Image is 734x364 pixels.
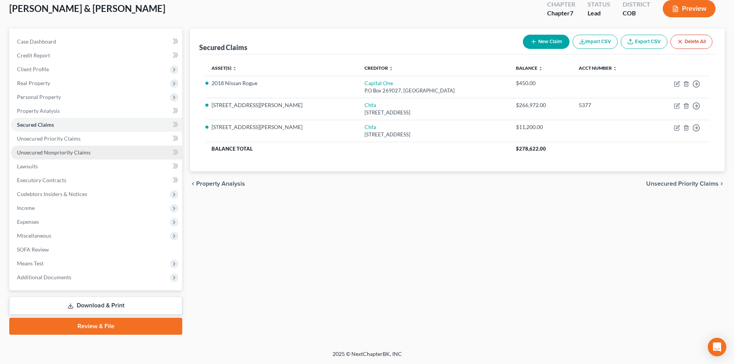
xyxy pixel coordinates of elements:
div: $266,972.00 [516,101,566,109]
span: Expenses [17,218,39,225]
div: Open Intercom Messenger [708,338,726,356]
i: unfold_more [538,66,543,71]
span: Unsecured Nonpriority Claims [17,149,91,156]
a: Balance unfold_more [516,65,543,71]
div: 2025 © NextChapterBK, INC [148,350,587,364]
div: 5377 [579,101,642,109]
a: Unsecured Nonpriority Claims [11,146,182,159]
span: Unsecured Priority Claims [646,181,719,187]
div: P.O Box 269027, [GEOGRAPHIC_DATA] [364,87,504,94]
span: [PERSON_NAME] & [PERSON_NAME] [9,3,165,14]
span: Credit Report [17,52,50,59]
a: Export CSV [621,35,667,49]
div: $450.00 [516,79,566,87]
span: Miscellaneous [17,232,51,239]
li: 2018 Nissan Rogue [212,79,352,87]
span: Means Test [17,260,44,267]
a: Property Analysis [11,104,182,118]
button: Unsecured Priority Claims chevron_right [646,181,725,187]
div: Secured Claims [199,43,247,52]
a: Asset(s) unfold_more [212,65,237,71]
i: unfold_more [389,66,393,71]
a: Capital One [364,80,393,86]
span: Real Property [17,80,50,86]
div: COB [623,9,650,18]
a: Review & File [9,318,182,335]
span: Property Analysis [196,181,245,187]
div: Lead [588,9,610,18]
i: unfold_more [232,66,237,71]
div: $11,200.00 [516,123,566,131]
i: chevron_right [719,181,725,187]
div: [STREET_ADDRESS] [364,131,504,138]
th: Balance Total [205,142,510,156]
span: Secured Claims [17,121,54,128]
a: Creditor unfold_more [364,65,393,71]
li: [STREET_ADDRESS][PERSON_NAME] [212,123,352,131]
button: New Claim [523,35,569,49]
span: Lawsuits [17,163,38,169]
span: Property Analysis [17,107,60,114]
button: Import CSV [573,35,618,49]
span: 7 [570,9,573,17]
div: [STREET_ADDRESS] [364,109,504,116]
a: Secured Claims [11,118,182,132]
a: Lawsuits [11,159,182,173]
span: Personal Property [17,94,61,100]
span: Client Profile [17,66,49,72]
a: Chfa [364,124,376,130]
i: unfold_more [613,66,617,71]
span: Income [17,205,35,211]
a: SOFA Review [11,243,182,257]
i: chevron_left [190,181,196,187]
li: [STREET_ADDRESS][PERSON_NAME] [212,101,352,109]
button: Delete All [670,35,712,49]
a: Download & Print [9,297,182,315]
span: Codebtors Insiders & Notices [17,191,87,197]
span: $278,622.00 [516,146,546,152]
span: Case Dashboard [17,38,56,45]
span: Executory Contracts [17,177,66,183]
a: Credit Report [11,49,182,62]
div: Chapter [547,9,575,18]
span: Additional Documents [17,274,71,280]
span: Unsecured Priority Claims [17,135,81,142]
a: Acct Number unfold_more [579,65,617,71]
a: Case Dashboard [11,35,182,49]
a: Executory Contracts [11,173,182,187]
button: chevron_left Property Analysis [190,181,245,187]
span: SOFA Review [17,246,49,253]
a: Unsecured Priority Claims [11,132,182,146]
a: Chfa [364,102,376,108]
